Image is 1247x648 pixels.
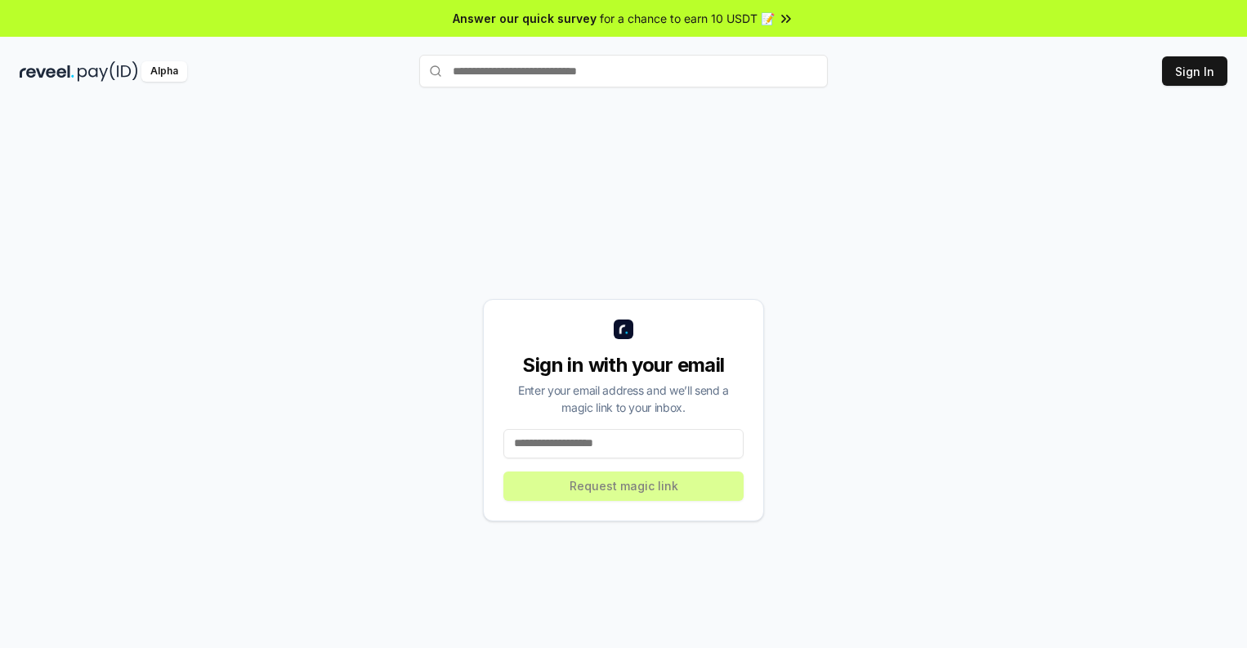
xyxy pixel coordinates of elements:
[1162,56,1227,86] button: Sign In
[503,382,744,416] div: Enter your email address and we’ll send a magic link to your inbox.
[614,320,633,339] img: logo_small
[141,61,187,82] div: Alpha
[78,61,138,82] img: pay_id
[20,61,74,82] img: reveel_dark
[503,352,744,378] div: Sign in with your email
[600,10,775,27] span: for a chance to earn 10 USDT 📝
[453,10,597,27] span: Answer our quick survey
